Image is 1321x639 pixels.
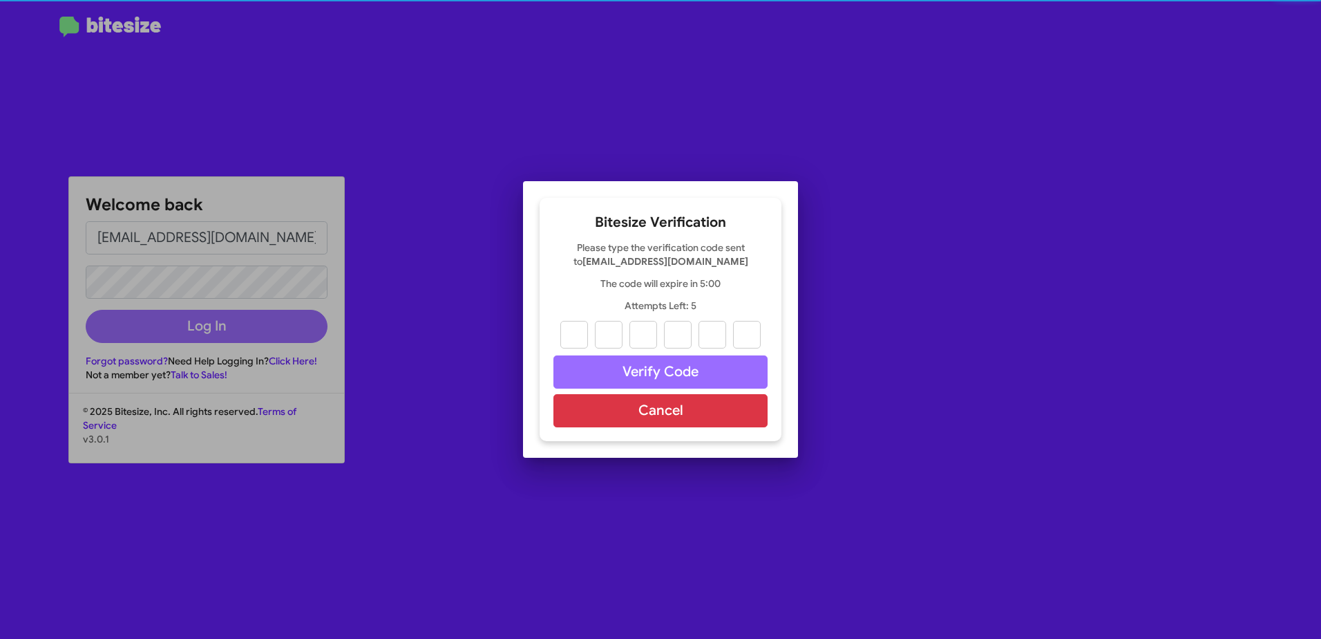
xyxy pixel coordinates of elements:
[553,212,768,234] h2: Bitesize Verification
[553,355,768,389] button: Verify Code
[553,394,768,427] button: Cancel
[582,255,748,268] strong: [EMAIL_ADDRESS][DOMAIN_NAME]
[553,277,768,290] p: The code will expire in 5:00
[553,299,768,313] p: Attempts Left: 5
[553,241,768,268] p: Please type the verification code sent to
